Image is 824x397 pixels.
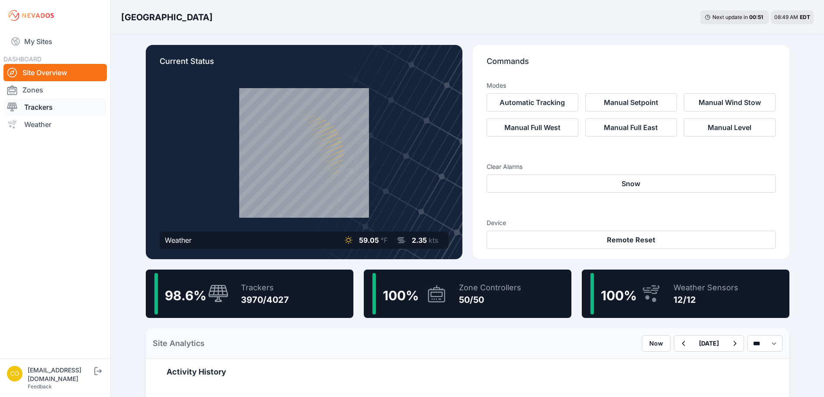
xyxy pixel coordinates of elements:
[429,236,438,245] span: kts
[121,6,213,29] nav: Breadcrumb
[684,93,776,111] button: Manual Wind Stow
[241,282,289,294] div: Trackers
[487,231,776,249] button: Remote Reset
[712,14,748,20] span: Next update in
[381,236,388,245] span: °F
[146,270,353,318] a: 98.6%Trackers3970/4027
[3,81,107,98] a: Zones
[684,118,776,137] button: Manual Level
[582,270,789,318] a: 100%Weather Sensors12/12
[167,366,769,378] h2: Activity History
[585,93,677,111] button: Manual Setpoint
[487,93,578,111] button: Automatic Tracking
[487,81,506,90] h3: Modes
[749,14,765,21] div: 00 : 51
[642,335,670,352] button: Now
[673,294,738,306] div: 12/12
[28,366,93,383] div: [EMAIL_ADDRESS][DOMAIN_NAME]
[601,288,637,303] span: 100 %
[673,282,738,294] div: Weather Sensors
[412,236,427,245] span: 2.35
[3,64,107,81] a: Site Overview
[364,270,571,318] a: 100%Zone Controllers50/50
[692,336,726,351] button: [DATE]
[487,219,776,227] h3: Device
[487,55,776,74] p: Commands
[28,383,52,390] a: Feedback
[160,55,449,74] p: Current Status
[383,288,419,303] span: 100 %
[800,14,810,20] span: EDT
[153,337,205,349] h2: Site Analytics
[487,175,776,193] button: Snow
[7,366,22,381] img: controlroomoperator@invenergy.com
[3,98,107,116] a: Trackers
[487,118,578,137] button: Manual Full West
[121,11,213,23] h3: [GEOGRAPHIC_DATA]
[459,282,521,294] div: Zone Controllers
[3,55,42,63] span: DASHBOARD
[3,31,107,52] a: My Sites
[3,116,107,133] a: Weather
[359,236,379,245] span: 59.05
[487,162,776,171] h3: Clear Alarms
[585,118,677,137] button: Manual Full East
[165,288,206,303] span: 98.6 %
[7,9,55,22] img: Nevados
[165,235,192,245] div: Weather
[241,294,289,306] div: 3970/4027
[774,14,798,20] span: 08:49 AM
[459,294,521,306] div: 50/50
